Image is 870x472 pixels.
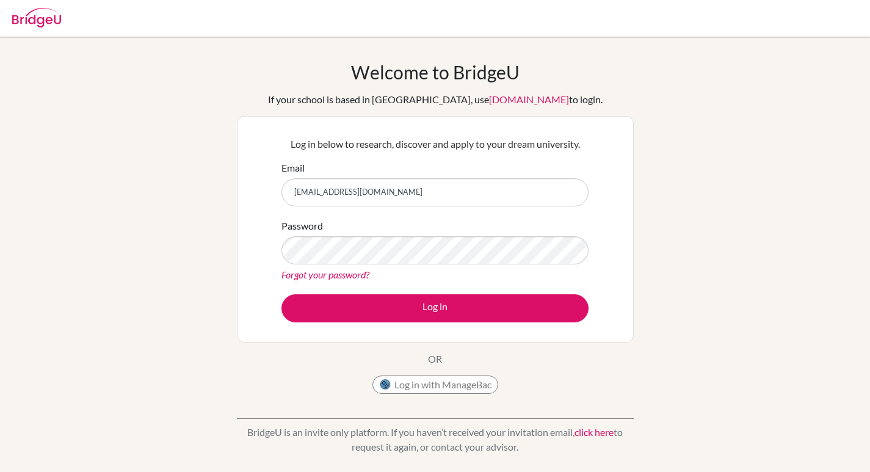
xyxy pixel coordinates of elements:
[489,93,569,105] a: [DOMAIN_NAME]
[281,219,323,233] label: Password
[428,352,442,366] p: OR
[281,137,589,151] p: Log in below to research, discover and apply to your dream university.
[281,269,369,280] a: Forgot your password?
[575,426,614,438] a: click here
[268,92,603,107] div: If your school is based in [GEOGRAPHIC_DATA], use to login.
[372,376,498,394] button: Log in with ManageBac
[281,161,305,175] label: Email
[351,61,520,83] h1: Welcome to BridgeU
[237,425,634,454] p: BridgeU is an invite only platform. If you haven’t received your invitation email, to request it ...
[12,8,61,27] img: Bridge-U
[281,294,589,322] button: Log in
